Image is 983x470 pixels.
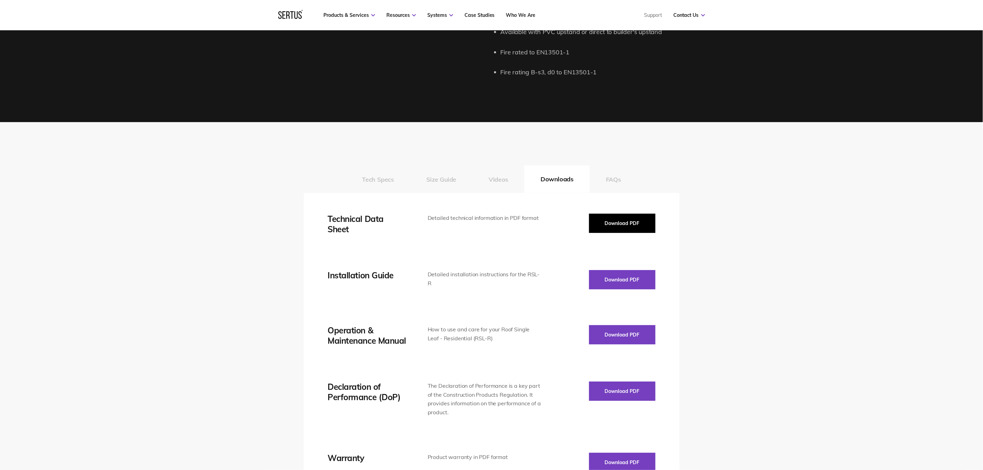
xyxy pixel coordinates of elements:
button: Tech Specs [346,165,410,193]
div: Detailed technical information in PDF format [428,214,542,223]
iframe: Chat Widget [859,391,983,470]
button: Videos [472,165,524,193]
button: FAQs [590,165,637,193]
button: Size Guide [410,165,472,193]
div: Declaration of Performance (DoP) [328,382,407,402]
button: Download PDF [589,270,655,289]
div: The Declaration of Performance is a key part of the Construction Products Regulation. It provides... [428,382,542,417]
a: Who We Are [506,12,536,18]
div: Technical Data Sheet [328,214,407,234]
a: Contact Us [674,12,705,18]
a: Resources [386,12,416,18]
a: Systems [427,12,453,18]
li: Available with PVC upstand or direct to builder's upstand [501,27,680,37]
a: Case Studies [464,12,495,18]
div: Warranty [328,453,407,463]
a: Support [644,12,662,18]
div: Product warranty in PDF format [428,453,542,462]
button: Download PDF [589,325,655,344]
div: Detailed installation instructions for the RSL-R [428,270,542,288]
div: How to use and care for your Roof Single Leaf - Residential (RSL-R) [428,325,542,343]
li: Fire rating B-s3, d0 to EN13501-1 [501,67,680,77]
div: Operation & Maintenance Manual [328,325,407,346]
li: Fire rated to EN13501-1 [501,47,680,57]
button: Download PDF [589,382,655,401]
div: Installation Guide [328,270,407,280]
button: Download PDF [589,214,655,233]
a: Products & Services [323,12,375,18]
